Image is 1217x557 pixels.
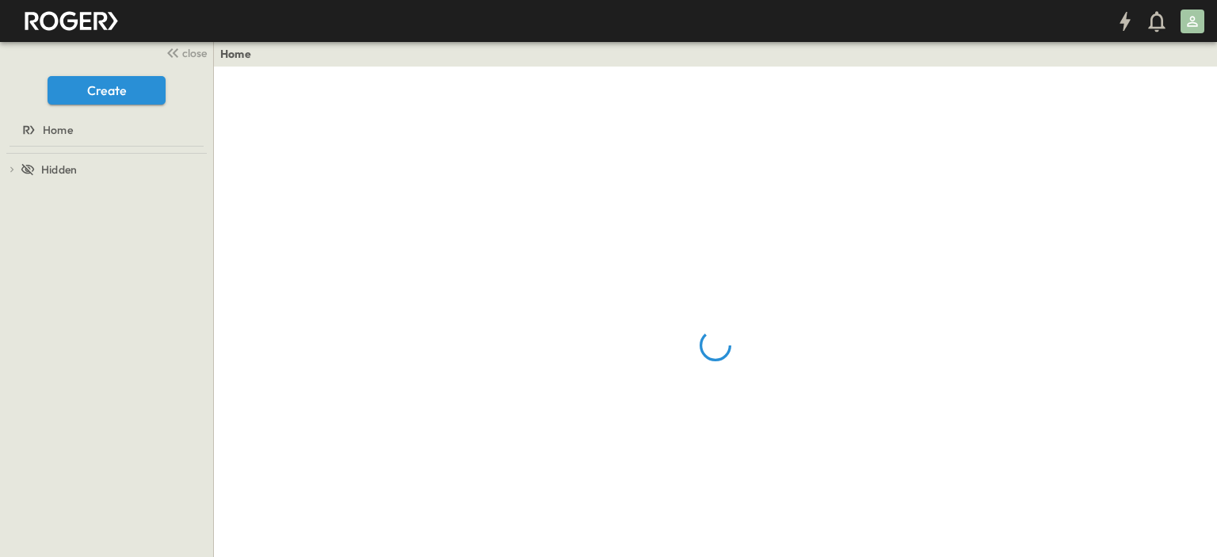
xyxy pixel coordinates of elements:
a: Home [220,46,251,62]
button: close [159,41,210,63]
a: Home [3,119,207,141]
span: close [182,45,207,61]
span: Home [43,122,73,138]
nav: breadcrumbs [220,46,261,62]
span: Hidden [41,162,77,177]
button: Create [48,76,166,105]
